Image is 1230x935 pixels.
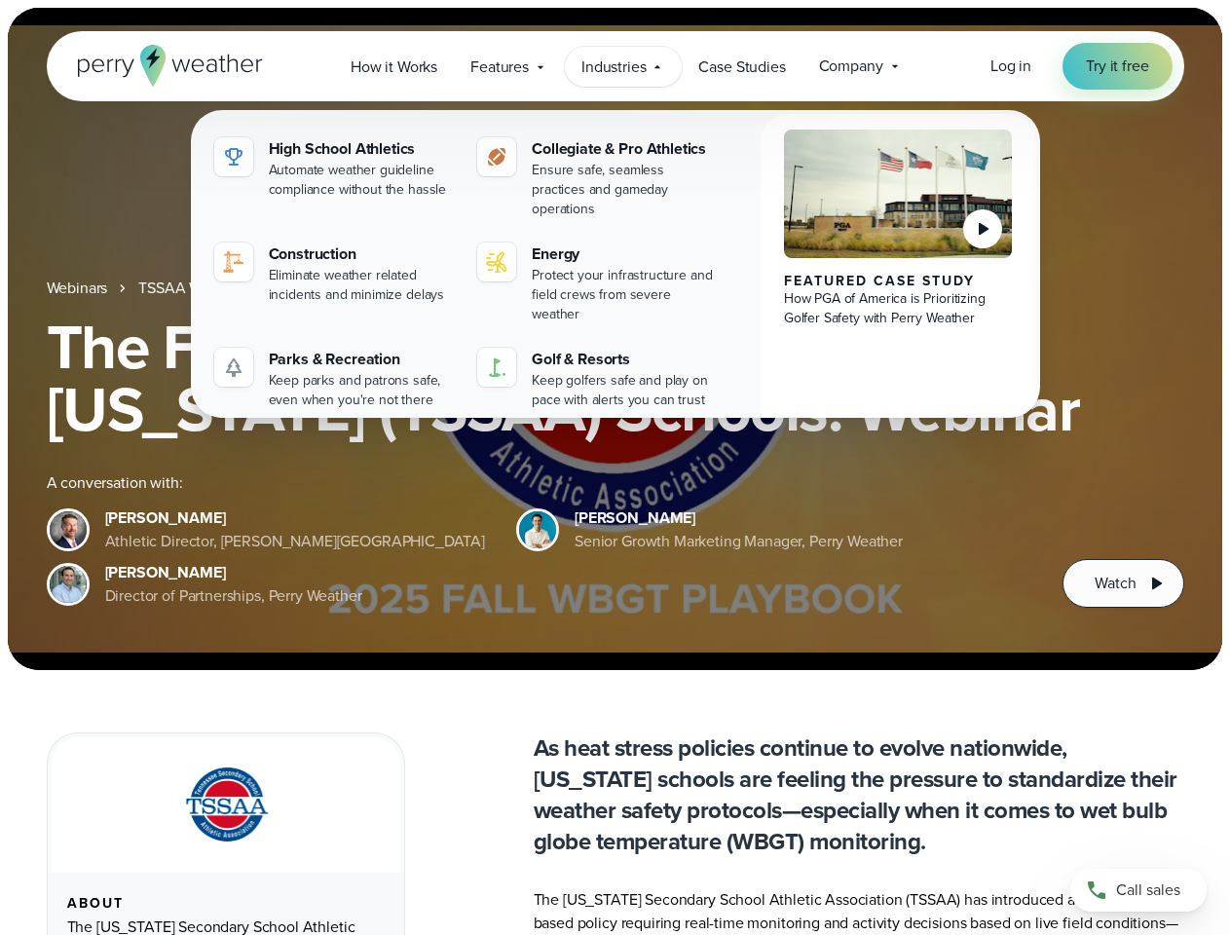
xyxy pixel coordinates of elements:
span: Case Studies [698,56,785,79]
div: Golf & Resorts [532,348,718,371]
a: How it Works [334,47,454,87]
img: parks-icon-grey.svg [222,355,245,379]
div: How PGA of America is Prioritizing Golfer Safety with Perry Weather [784,289,1013,328]
div: Featured Case Study [784,274,1013,289]
a: Call sales [1070,869,1207,912]
img: golf-iconV2.svg [485,355,508,379]
div: Energy [532,243,718,266]
a: construction perry weather Construction Eliminate weather related incidents and minimize delays [206,235,463,313]
div: [PERSON_NAME] [105,561,362,584]
img: highschool-icon.svg [222,145,245,168]
a: Golf & Resorts Keep golfers safe and play on pace with alerts you can trust [469,340,726,418]
div: Director of Partnerships, Perry Weather [105,584,362,608]
div: Automate weather guideline compliance without the hassle [269,161,455,200]
p: As heat stress policies continue to evolve nationwide, [US_STATE] schools are feeling the pressur... [534,732,1184,857]
div: High School Athletics [269,137,455,161]
div: Athletic Director, [PERSON_NAME][GEOGRAPHIC_DATA] [105,530,486,553]
div: Construction [269,243,455,266]
img: energy-icon@2x-1.svg [485,250,508,274]
a: PGA of America, Frisco Campus Featured Case Study How PGA of America is Prioritizing Golfer Safet... [761,114,1036,433]
img: Spencer Patton, Perry Weather [519,511,556,548]
span: Log in [990,55,1031,77]
a: Collegiate & Pro Athletics Ensure safe, seamless practices and gameday operations [469,130,726,227]
a: Webinars [47,277,108,300]
a: Energy Protect your infrastructure and field crews from severe weather [469,235,726,332]
div: Eliminate weather related incidents and minimize delays [269,266,455,305]
a: Log in [990,55,1031,78]
h1: The Fall WBGT Playbook for [US_STATE] (TSSAA) Schools: Webinar [47,316,1184,440]
div: Ensure safe, seamless practices and gameday operations [532,161,718,219]
img: construction perry weather [222,250,245,274]
img: Brian Wyatt [50,511,87,548]
div: A conversation with: [47,471,1032,495]
div: Parks & Recreation [269,348,455,371]
button: Watch [1062,559,1183,608]
div: [PERSON_NAME] [575,506,903,530]
div: Senior Growth Marketing Manager, Perry Weather [575,530,903,553]
span: Try it free [1086,55,1148,78]
div: [PERSON_NAME] [105,506,486,530]
a: Try it free [1062,43,1172,90]
div: Keep parks and patrons safe, even when you're not there [269,371,455,410]
img: Jeff Wood [50,566,87,603]
span: Watch [1095,572,1136,595]
span: Company [819,55,883,78]
div: Collegiate & Pro Athletics [532,137,718,161]
div: About [67,896,385,912]
div: Keep golfers safe and play on pace with alerts you can trust [532,371,718,410]
span: Features [470,56,529,79]
a: TSSAA WBGT Fall Playbook [138,277,323,300]
a: High School Athletics Automate weather guideline compliance without the hassle [206,130,463,207]
img: TSSAA-Tennessee-Secondary-School-Athletic-Association.svg [161,761,291,849]
div: Protect your infrastructure and field crews from severe weather [532,266,718,324]
span: How it Works [351,56,437,79]
a: Parks & Recreation Keep parks and patrons safe, even when you're not there [206,340,463,418]
img: proathletics-icon@2x-1.svg [485,145,508,168]
a: Case Studies [682,47,801,87]
span: Industries [581,56,646,79]
img: PGA of America, Frisco Campus [784,130,1013,258]
span: Call sales [1116,879,1180,902]
nav: Breadcrumb [47,277,1184,300]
